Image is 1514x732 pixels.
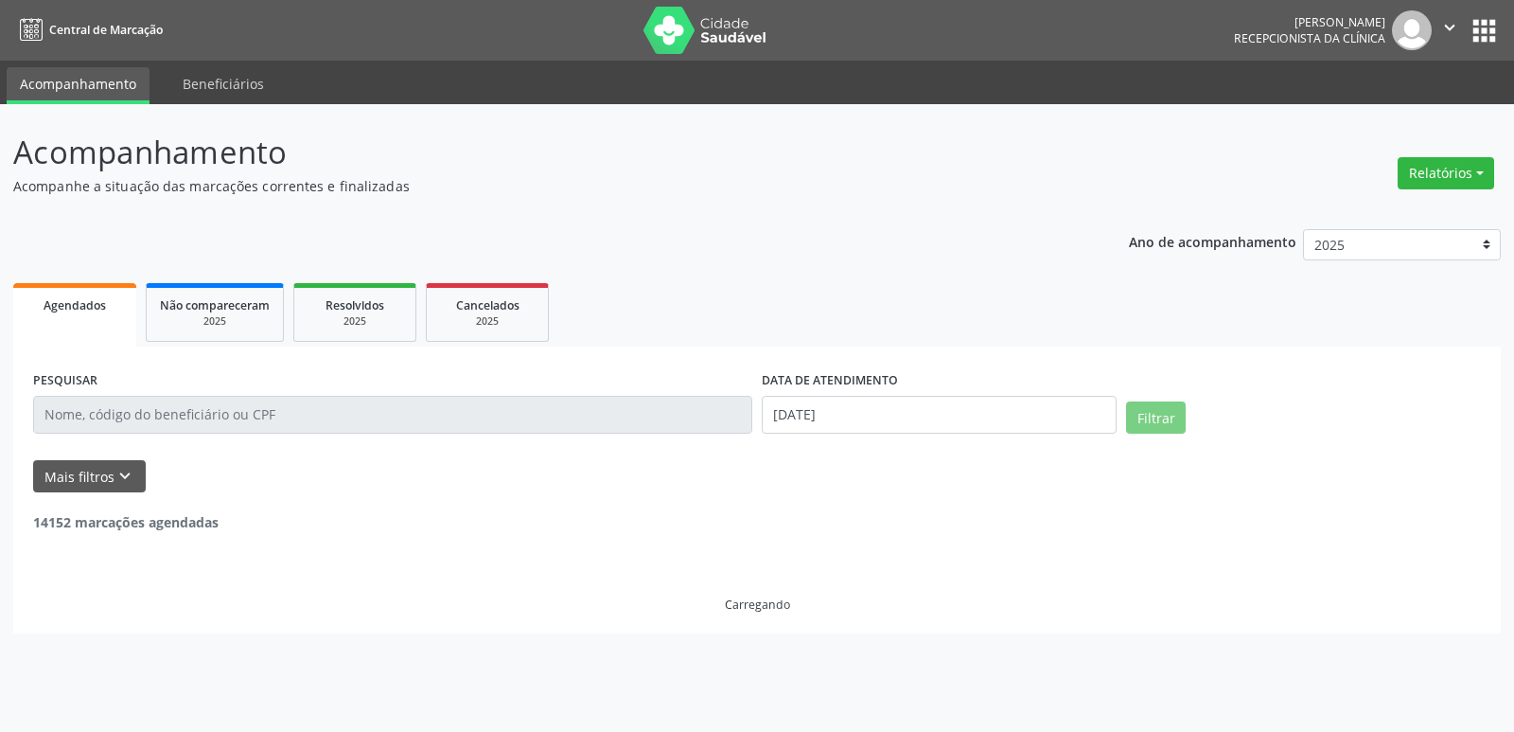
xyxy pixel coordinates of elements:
[169,67,277,100] a: Beneficiários
[160,297,270,313] span: Não compareceram
[33,366,97,396] label: PESQUISAR
[49,22,163,38] span: Central de Marcação
[1439,17,1460,38] i: 
[1468,14,1501,47] button: apps
[1129,229,1296,253] p: Ano de acompanhamento
[326,297,384,313] span: Resolvidos
[1432,10,1468,50] button: 
[762,366,898,396] label: DATA DE ATENDIMENTO
[7,67,150,104] a: Acompanhamento
[308,314,402,329] div: 2025
[33,396,752,434] input: Nome, código do beneficiário ou CPF
[33,513,219,531] strong: 14152 marcações agendadas
[1398,157,1494,189] button: Relatórios
[440,314,535,329] div: 2025
[725,597,790,613] div: Carregando
[1126,402,1186,434] button: Filtrar
[33,460,146,493] button: Mais filtroskeyboard_arrow_down
[13,14,163,45] a: Central de Marcação
[1234,14,1385,30] div: [PERSON_NAME]
[456,297,519,313] span: Cancelados
[1234,30,1385,46] span: Recepcionista da clínica
[13,176,1054,196] p: Acompanhe a situação das marcações correntes e finalizadas
[762,396,1117,434] input: Selecione um intervalo
[114,466,135,487] i: keyboard_arrow_down
[160,314,270,329] div: 2025
[1392,10,1432,50] img: img
[13,129,1054,176] p: Acompanhamento
[44,297,106,313] span: Agendados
